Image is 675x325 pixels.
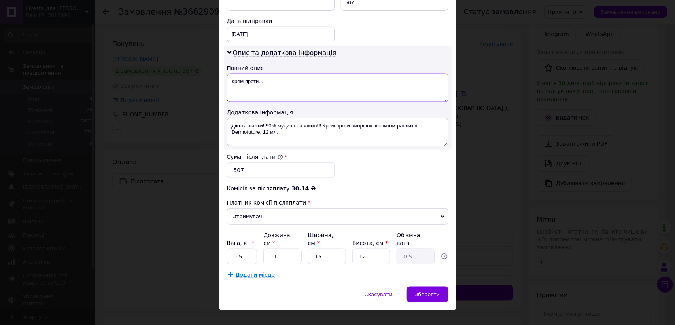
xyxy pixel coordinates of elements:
span: Скасувати [365,291,393,297]
div: Комісія за післяплату: [227,184,448,192]
label: Довжина, см [263,232,292,246]
span: Додати місце [236,272,275,278]
div: Додаткова інформація [227,108,448,116]
span: Зберегти [415,291,440,297]
div: Дата відправки [227,17,335,25]
span: Отримувач [227,208,448,225]
textarea: Діють знижки! 90% муцина равликів!!! Крем проти зморшок зі слизом равликів Dermofuture, 12 мл. [227,118,448,146]
div: Об'ємна вага [397,231,435,247]
label: Ширина, см [308,232,333,246]
div: Повний опис [227,64,448,72]
textarea: Крем проти... [227,74,448,102]
label: Висота, см [352,240,388,246]
span: Платник комісії післяплати [227,200,306,206]
label: Вага, кг [227,240,255,246]
span: Опис та додаткова інформація [233,49,337,57]
label: Сума післяплати [227,154,283,160]
span: 30.14 ₴ [291,185,316,192]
